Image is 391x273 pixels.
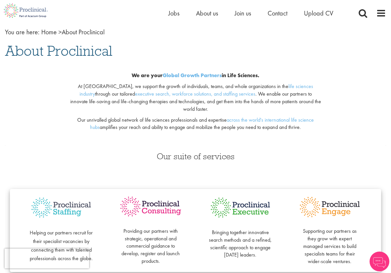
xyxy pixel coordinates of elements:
[304,9,333,17] a: Upload CV
[70,116,321,132] p: Our unrivalled global network of life sciences professionals and expertise amplifies your reach a...
[5,28,40,36] span: You are here:
[5,152,386,161] h3: Our suite of services
[132,72,259,79] b: We are your in Life Sciences.
[209,196,272,220] img: Proclinical Executive
[268,9,287,17] a: Contact
[135,90,255,97] a: executive search, workforce solutions, and staffing services
[5,42,112,60] span: About Proclinical
[209,221,272,259] p: Bringing together innovative search methods and a refined, scientific approach to engage [DATE] l...
[80,83,313,97] a: life sciences industry
[119,196,182,218] img: Proclinical Consulting
[298,220,361,265] p: Supporting our partners as they grow with expert managed services to build specialists teams for ...
[370,252,389,271] img: Chatbot
[58,28,62,36] span: >
[196,9,218,17] a: About us
[90,116,314,131] a: across the world's international life science hubs
[30,196,93,220] img: Proclinical Staffing
[41,28,57,36] a: breadcrumb link to Home
[168,9,179,17] a: Jobs
[235,9,251,17] a: Join us
[163,72,222,79] a: Global Growth Partners
[5,249,89,268] iframe: reCAPTCHA
[119,220,182,265] p: Providing our partners with strategic, operational and commercial guidance to develop, register a...
[70,83,321,113] p: At [GEOGRAPHIC_DATA], we support the growth of individuals, teams, and whole organizations in the...
[41,28,105,36] span: About Proclinical
[30,229,93,262] span: Helping our partners recruit for their specialist vacancies by connecting them with talented prof...
[298,196,361,219] img: Proclinical Engage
